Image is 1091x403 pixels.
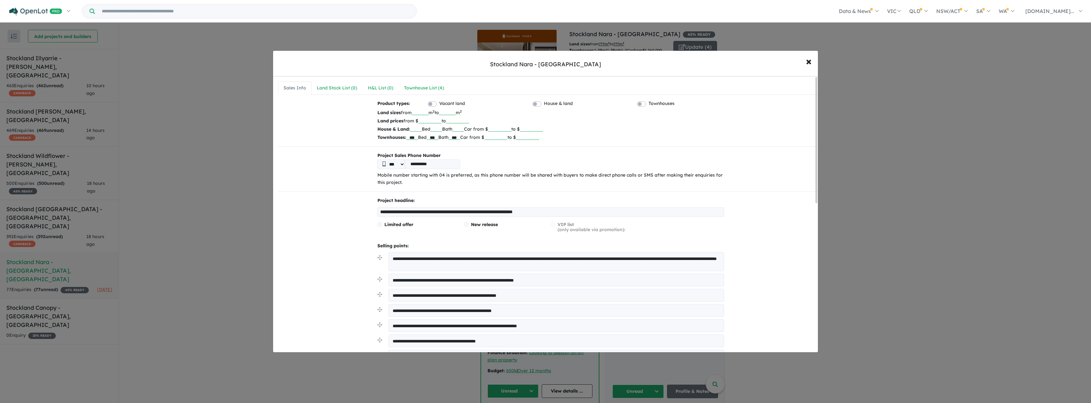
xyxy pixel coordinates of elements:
[377,117,724,125] p: from $ to
[384,222,413,227] span: Limited offer
[377,100,410,108] b: Product types:
[377,126,410,132] b: House & Land:
[377,133,724,141] p: Bed Bath Car from $ to $
[377,118,403,124] b: Land prices
[377,125,724,133] p: Bed Bath Car from $ to $
[404,84,444,92] div: Townhouse List ( 4 )
[317,84,357,92] div: Land Stock List ( 0 )
[544,100,573,107] label: House & land
[1025,8,1074,14] span: [DOMAIN_NAME]...
[377,292,382,297] img: drag.svg
[471,222,498,227] span: New release
[377,322,382,327] img: drag.svg
[377,338,382,342] img: drag.svg
[377,110,401,115] b: Land sizes
[284,84,306,92] div: Sales Info
[377,307,382,312] img: drag.svg
[377,108,724,117] p: from m to m
[96,4,415,18] input: Try estate name, suburb, builder or developer
[377,277,382,282] img: drag.svg
[490,60,601,68] div: Stockland Nara - [GEOGRAPHIC_DATA]
[377,134,406,140] b: Townhouses:
[433,109,434,114] sup: 2
[377,242,724,250] p: Selling points:
[649,100,675,107] label: Townhouses
[806,54,812,68] span: ×
[382,161,386,166] img: Phone icon
[377,172,724,187] p: Mobile number starting with 04 is preferred, as this phone number will be shared with buyers to m...
[439,100,465,107] label: Vacant land
[377,197,724,205] p: Project headline:
[9,8,62,16] img: Openlot PRO Logo White
[368,84,393,92] div: H&L List ( 0 )
[377,255,382,260] img: drag.svg
[377,152,724,159] b: Project Sales Phone Number
[460,109,462,114] sup: 2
